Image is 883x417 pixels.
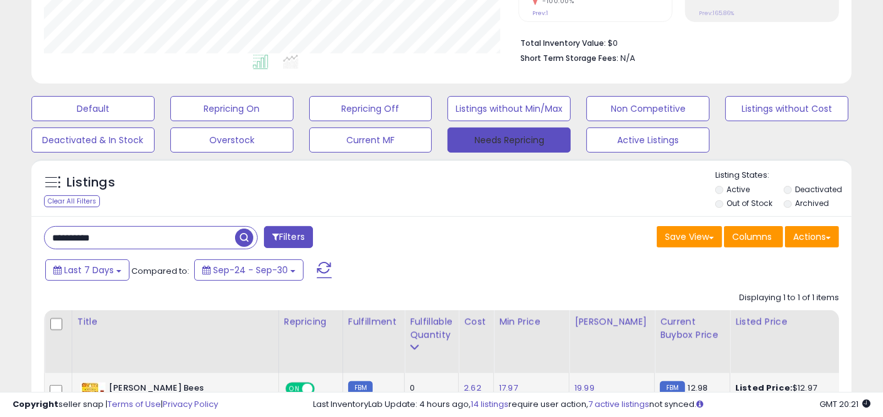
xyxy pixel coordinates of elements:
label: Archived [796,198,830,208]
button: Columns [724,226,783,247]
div: Listed Price [735,315,844,328]
strong: Copyright [13,398,58,410]
span: Compared to: [131,265,189,277]
div: Repricing [284,315,337,328]
a: Terms of Use [107,398,161,410]
button: Active Listings [586,127,710,153]
span: Columns [732,230,772,243]
p: Listing States: [715,170,852,181]
span: 2025-10-9 20:21 GMT [820,398,870,410]
small: Prev: 1 [532,9,548,17]
button: Repricing On [170,96,293,121]
button: Default [31,96,155,121]
button: Non Competitive [586,96,710,121]
h5: Listings [67,174,115,192]
div: Min Price [499,315,564,328]
a: Privacy Policy [163,398,218,410]
button: Listings without Min/Max [447,96,571,121]
div: Displaying 1 to 1 of 1 items [739,292,839,304]
div: seller snap | | [13,399,218,411]
label: Out of Stock [727,198,773,208]
div: Clear All Filters [44,195,100,207]
button: Deactivated & In Stock [31,127,155,153]
button: Sep-24 - Sep-30 [194,259,304,281]
div: Last InventoryLab Update: 4 hours ago, require user action, not synced. [313,399,870,411]
button: Needs Repricing [447,127,571,153]
div: Current Buybox Price [660,315,725,342]
button: Overstock [170,127,293,153]
div: Title [77,315,273,328]
b: Short Term Storage Fees: [520,53,618,63]
button: Actions [785,226,839,247]
li: $0 [520,35,830,50]
button: Last 7 Days [45,259,129,281]
button: Save View [657,226,722,247]
div: Cost [464,315,488,328]
span: Sep-24 - Sep-30 [213,264,288,276]
b: Total Inventory Value: [520,38,606,48]
label: Active [727,184,750,195]
div: Fulfillment [348,315,399,328]
a: 7 active listings [588,398,649,410]
small: Prev: 165.86% [699,9,734,17]
div: [PERSON_NAME] [574,315,649,328]
a: 14 listings [471,398,508,410]
button: Current MF [309,127,432,153]
button: Listings without Cost [725,96,848,121]
button: Repricing Off [309,96,432,121]
span: N/A [620,52,635,64]
label: Deactivated [796,184,843,195]
span: Last 7 Days [64,264,114,276]
div: Fulfillable Quantity [410,315,453,342]
button: Filters [264,226,313,248]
